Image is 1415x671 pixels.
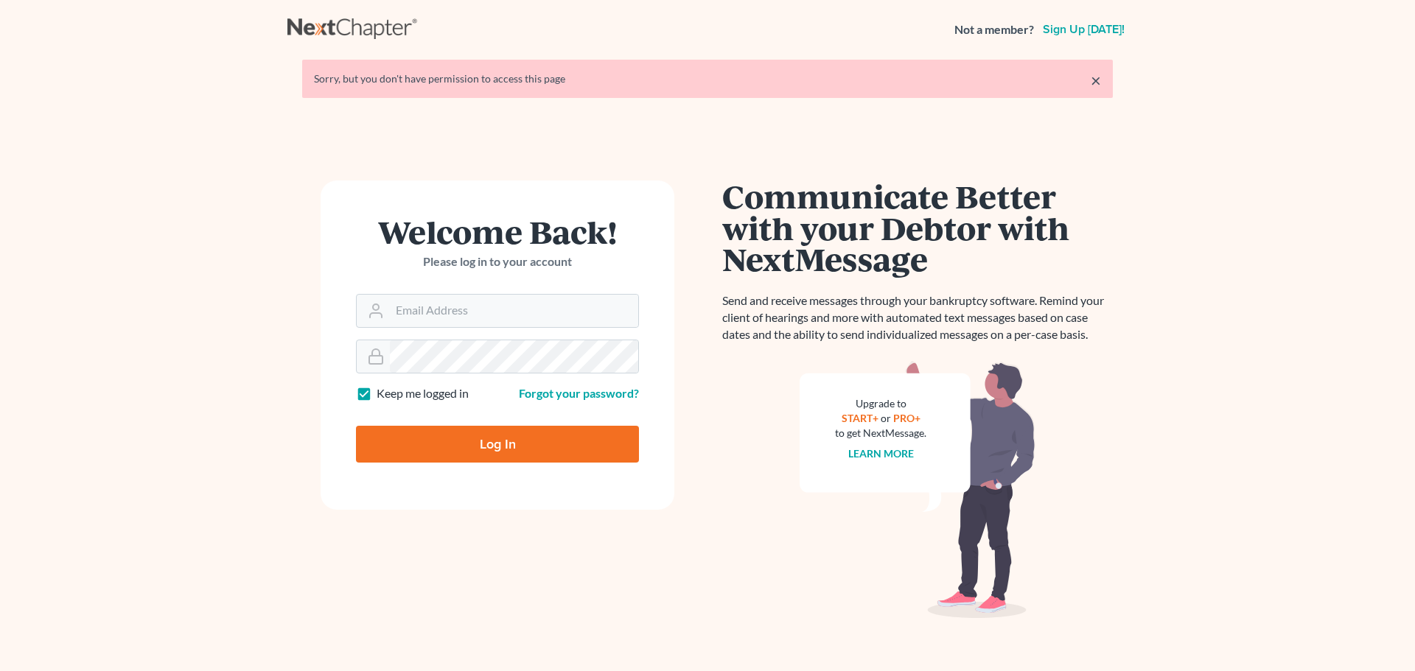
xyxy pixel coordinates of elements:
a: × [1091,71,1101,89]
span: or [881,412,891,424]
p: Please log in to your account [356,253,639,270]
div: to get NextMessage. [835,426,926,440]
div: Upgrade to [835,396,926,411]
a: Learn more [848,447,914,460]
input: Log In [356,426,639,463]
a: Forgot your password? [519,386,639,400]
label: Keep me logged in [377,385,469,402]
a: PRO+ [893,412,920,424]
input: Email Address [390,295,638,327]
strong: Not a member? [954,21,1034,38]
a: Sign up [DATE]! [1040,24,1128,35]
h1: Communicate Better with your Debtor with NextMessage [722,180,1113,275]
p: Send and receive messages through your bankruptcy software. Remind your client of hearings and mo... [722,292,1113,343]
img: nextmessage_bg-59042aed3d76b12b5cd301f8e5b87938c9018125f34e5fa2b7a6b67550977c72.svg [800,361,1035,619]
a: START+ [842,412,878,424]
h1: Welcome Back! [356,216,639,247]
div: Sorry, but you don't have permission to access this page [314,71,1101,86]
